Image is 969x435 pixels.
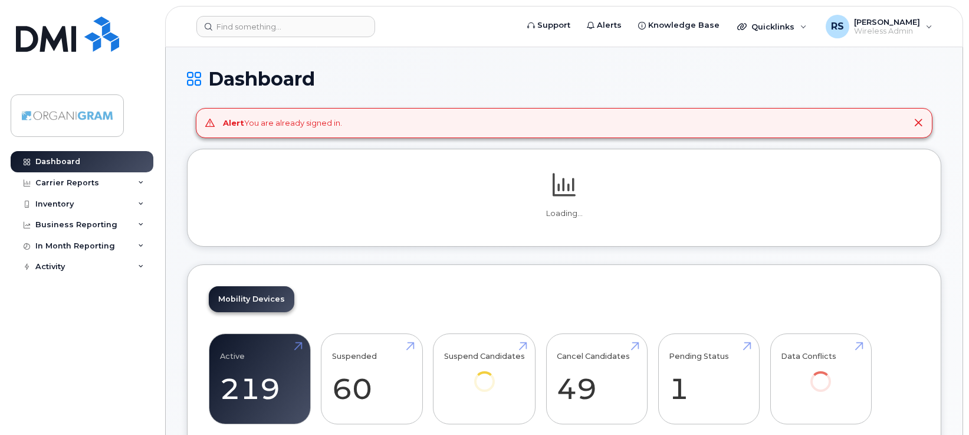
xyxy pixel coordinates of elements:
a: Data Conflicts [781,340,860,408]
a: Suspend Candidates [444,340,525,408]
a: Suspended 60 [332,340,412,418]
strong: Alert [223,118,244,127]
a: Mobility Devices [209,286,294,312]
div: You are already signed in. [223,117,342,129]
a: Pending Status 1 [669,340,748,418]
h1: Dashboard [187,68,941,89]
a: Active 219 [220,340,300,418]
p: Loading... [209,208,919,219]
a: Cancel Candidates 49 [557,340,636,418]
